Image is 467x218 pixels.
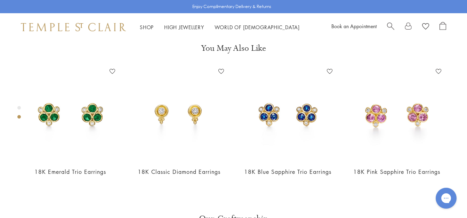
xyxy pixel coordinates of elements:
p: Enjoy Complimentary Delivery & Returns [192,3,271,10]
img: 18K Emerald Trio Earrings [23,66,118,161]
a: 18K Blue Sapphire Trio Earrings [244,168,331,176]
a: View Wishlist [422,22,429,32]
a: 18K Pink Sapphire Trio Earrings [353,168,440,176]
img: 18K Pink Sapphire Trio Earrings [349,66,444,161]
a: 18K Emerald Trio Earrings [34,168,106,176]
img: Temple St. Clair [21,23,126,31]
a: World of [DEMOGRAPHIC_DATA]World of [DEMOGRAPHIC_DATA] [215,24,300,31]
a: High JewelleryHigh Jewellery [164,24,204,31]
img: 18K Classic Diamond Earrings [132,66,227,161]
iframe: Gorgias live chat messenger [432,185,460,211]
a: ShopShop [140,24,154,31]
a: 18K Classic Diamond Earrings [138,168,220,176]
a: Book an Appointment [331,23,377,30]
h3: You May Also Like [28,43,439,54]
img: 18K Blue Sapphire Trio Earrings [241,66,336,161]
a: Open Shopping Bag [440,22,446,32]
a: Search [387,22,394,32]
nav: Main navigation [140,23,300,32]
